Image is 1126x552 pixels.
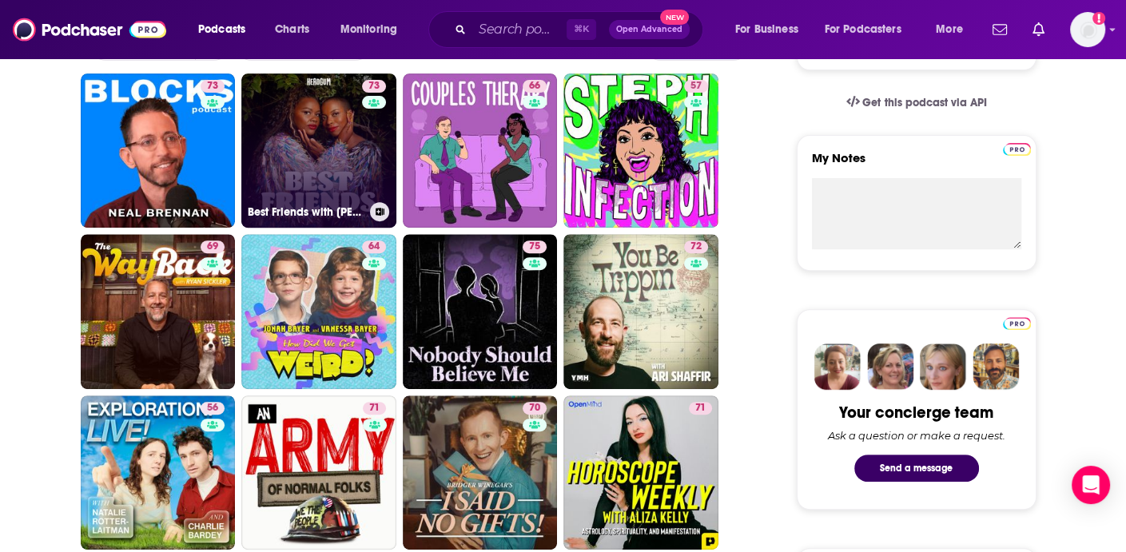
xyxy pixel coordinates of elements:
[684,240,708,253] a: 72
[529,78,540,94] span: 66
[362,80,386,93] a: 73
[207,400,218,416] span: 56
[828,429,1005,442] div: Ask a question or make a request.
[563,395,718,550] a: 71
[854,455,979,482] button: Send a message
[609,20,690,39] button: Open AdvancedNew
[207,78,218,94] span: 73
[340,18,397,41] span: Monitoring
[241,73,396,228] a: 73Best Friends with [PERSON_NAME] and [PERSON_NAME]
[735,18,798,41] span: For Business
[187,17,266,42] button: open menu
[1070,12,1105,47] button: Show profile menu
[529,400,540,416] span: 70
[1092,12,1105,25] svg: Add a profile image
[523,240,547,253] a: 75
[1003,317,1031,330] img: Podchaser Pro
[81,234,236,389] a: 69
[201,80,225,93] a: 73
[241,234,396,389] a: 64
[920,344,966,390] img: Jules Profile
[695,400,706,416] span: 71
[1070,12,1105,47] img: User Profile
[248,205,364,219] h3: Best Friends with [PERSON_NAME] and [PERSON_NAME]
[198,18,245,41] span: Podcasts
[563,234,718,389] a: 72
[563,73,718,228] a: 57
[523,80,547,93] a: 66
[368,239,380,255] span: 64
[207,239,218,255] span: 69
[369,400,380,416] span: 71
[201,240,225,253] a: 69
[616,26,682,34] span: Open Advanced
[862,96,986,109] span: Get this podcast via API
[936,18,963,41] span: More
[825,18,901,41] span: For Podcasters
[690,239,702,255] span: 72
[1003,141,1031,156] a: Pro website
[329,17,418,42] button: open menu
[444,11,718,48] div: Search podcasts, credits, & more...
[1003,315,1031,330] a: Pro website
[834,83,1000,122] a: Get this podcast via API
[567,19,596,40] span: ⌘ K
[201,402,225,415] a: 56
[1026,16,1051,43] a: Show notifications dropdown
[241,395,396,550] a: 71
[867,344,913,390] img: Barbara Profile
[660,10,689,25] span: New
[973,344,1019,390] img: Jon Profile
[275,18,309,41] span: Charts
[472,17,567,42] input: Search podcasts, credits, & more...
[529,239,540,255] span: 75
[1070,12,1105,47] span: Logged in as ocharlson
[363,402,386,415] a: 71
[724,17,818,42] button: open menu
[81,73,236,228] a: 73
[690,78,702,94] span: 57
[925,17,983,42] button: open menu
[403,73,558,228] a: 66
[403,234,558,389] a: 75
[684,80,708,93] a: 57
[1072,466,1110,504] div: Open Intercom Messenger
[986,16,1013,43] a: Show notifications dropdown
[368,78,380,94] span: 73
[1003,143,1031,156] img: Podchaser Pro
[13,14,166,45] img: Podchaser - Follow, Share and Rate Podcasts
[81,395,236,550] a: 56
[403,395,558,550] a: 70
[265,17,319,42] a: Charts
[814,17,925,42] button: open menu
[523,402,547,415] a: 70
[839,403,993,423] div: Your concierge team
[812,150,1021,178] label: My Notes
[362,240,386,253] a: 64
[814,344,861,390] img: Sydney Profile
[689,402,712,415] a: 71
